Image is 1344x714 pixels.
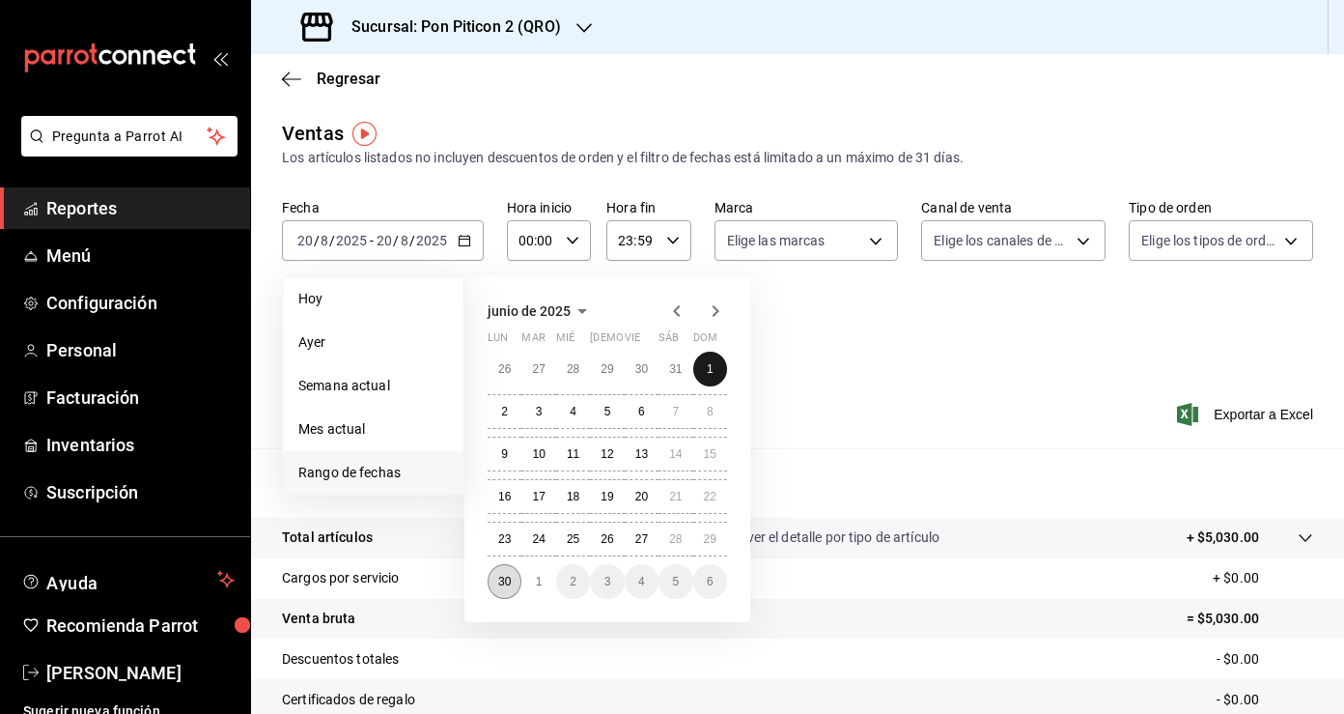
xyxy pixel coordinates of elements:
[409,233,415,248] span: /
[590,479,624,514] button: 19 de junio de 2025
[21,116,238,157] button: Pregunta a Parrot AI
[625,331,640,352] abbr: viernes
[658,564,692,599] button: 5 de julio de 2025
[669,490,682,503] abbr: 21 de junio de 2025
[46,432,235,458] span: Inventarios
[590,331,704,352] abbr: jueves
[521,437,555,471] button: 10 de junio de 2025
[282,568,400,588] p: Cargos por servicio
[507,201,591,214] label: Hora inicio
[625,394,658,429] button: 6 de junio de 2025
[693,437,727,471] button: 15 de junio de 2025
[320,233,329,248] input: --
[521,352,555,386] button: 27 de mayo de 2025
[488,303,571,319] span: junio de 2025
[532,362,545,376] abbr: 27 de mayo de 2025
[693,394,727,429] button: 8 de junio de 2025
[921,201,1106,214] label: Canal de venta
[604,575,611,588] abbr: 3 de julio de 2025
[1213,568,1313,588] p: + $0.00
[536,405,543,418] abbr: 3 de junio de 2025
[298,463,448,483] span: Rango de fechas
[282,70,380,88] button: Regresar
[556,352,590,386] button: 28 de mayo de 2025
[625,437,658,471] button: 13 de junio de 2025
[46,195,235,221] span: Reportes
[282,201,484,214] label: Fecha
[704,447,716,461] abbr: 15 de junio de 2025
[556,437,590,471] button: 11 de junio de 2025
[1217,649,1313,670] p: - $0.00
[532,532,545,546] abbr: 24 de junio de 2025
[693,564,727,599] button: 6 de julio de 2025
[282,528,373,548] p: Total artículos
[532,447,545,461] abbr: 10 de junio de 2025
[556,394,590,429] button: 4 de junio de 2025
[314,233,320,248] span: /
[282,649,399,670] p: Descuentos totales
[46,385,235,411] span: Facturación
[352,122,377,146] img: Tooltip marker
[488,437,521,471] button: 9 de junio de 2025
[488,300,594,323] button: junio de 2025
[488,564,521,599] button: 30 de junio de 2025
[212,50,228,66] button: open_drawer_menu
[727,231,826,250] span: Elige las marcas
[393,233,399,248] span: /
[693,352,727,386] button: 1 de junio de 2025
[635,490,648,503] abbr: 20 de junio de 2025
[693,479,727,514] button: 22 de junio de 2025
[282,609,355,629] p: Venta bruta
[498,490,511,503] abbr: 16 de junio de 2025
[567,362,579,376] abbr: 28 de mayo de 2025
[488,394,521,429] button: 2 de junio de 2025
[658,522,692,557] button: 28 de junio de 2025
[336,15,561,39] h3: Sucursal: Pon Piticon 2 (QRO)
[635,447,648,461] abbr: 13 de junio de 2025
[488,522,521,557] button: 23 de junio de 2025
[625,564,658,599] button: 4 de julio de 2025
[498,575,511,588] abbr: 30 de junio de 2025
[635,362,648,376] abbr: 30 de mayo de 2025
[335,233,368,248] input: ----
[669,362,682,376] abbr: 31 de mayo de 2025
[317,70,380,88] span: Regresar
[625,479,658,514] button: 20 de junio de 2025
[567,490,579,503] abbr: 18 de junio de 2025
[707,405,714,418] abbr: 8 de junio de 2025
[658,437,692,471] button: 14 de junio de 2025
[625,522,658,557] button: 27 de junio de 2025
[1181,403,1313,426] span: Exportar a Excel
[521,331,545,352] abbr: martes
[658,394,692,429] button: 7 de junio de 2025
[570,405,576,418] abbr: 4 de junio de 2025
[532,490,545,503] abbr: 17 de junio de 2025
[298,376,448,396] span: Semana actual
[46,337,235,363] span: Personal
[638,575,645,588] abbr: 4 de julio de 2025
[658,331,679,352] abbr: sábado
[658,352,692,386] button: 31 de mayo de 2025
[556,522,590,557] button: 25 de junio de 2025
[46,568,210,591] span: Ayuda
[298,332,448,353] span: Ayer
[46,243,235,269] span: Menú
[1129,201,1313,214] label: Tipo de orden
[498,362,511,376] abbr: 26 de mayo de 2025
[567,532,579,546] abbr: 25 de junio de 2025
[556,564,590,599] button: 2 de julio de 2025
[46,660,235,686] span: [PERSON_NAME]
[590,522,624,557] button: 26 de junio de 2025
[590,394,624,429] button: 5 de junio de 2025
[669,447,682,461] abbr: 14 de junio de 2025
[282,119,344,148] div: Ventas
[46,479,235,505] span: Suscripción
[488,352,521,386] button: 26 de mayo de 2025
[1141,231,1277,250] span: Elige los tipos de orden
[521,394,555,429] button: 3 de junio de 2025
[601,447,613,461] abbr: 12 de junio de 2025
[570,575,576,588] abbr: 2 de julio de 2025
[590,352,624,386] button: 29 de mayo de 2025
[415,233,448,248] input: ----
